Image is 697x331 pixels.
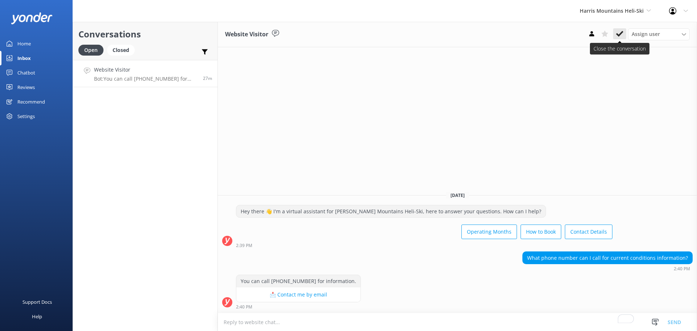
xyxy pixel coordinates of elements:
[17,36,31,51] div: Home
[218,313,697,331] textarea: To enrich screen reader interactions, please activate Accessibility in Grammarly extension settings
[236,205,546,218] div: Hey there 👋 I'm a virtual assistant for [PERSON_NAME] Mountains Heli-Ski, here to answer your que...
[521,225,561,239] button: How to Book
[78,46,107,54] a: Open
[73,60,217,87] a: Website VisitorBot:You can call [PHONE_NUMBER] for information.27m
[628,28,690,40] div: Assign User
[632,30,660,38] span: Assign user
[236,275,360,287] div: You can call [PHONE_NUMBER] for information.
[94,66,197,74] h4: Website Visitor
[17,80,35,94] div: Reviews
[565,225,612,239] button: Contact Details
[78,45,103,56] div: Open
[17,109,35,124] div: Settings
[17,65,35,80] div: Chatbot
[32,309,42,324] div: Help
[522,266,693,271] div: Aug 22 2025 02:40pm (UTC +12:00) Pacific/Auckland
[107,46,138,54] a: Closed
[94,76,197,82] p: Bot: You can call [PHONE_NUMBER] for information.
[107,45,135,56] div: Closed
[674,267,690,271] strong: 2:40 PM
[236,287,360,302] button: 📩 Contact me by email
[523,252,692,264] div: What phone number can I call for current conditions information?
[17,51,31,65] div: Inbox
[580,7,644,14] span: Harris Mountains Heli-Ski
[225,30,268,39] h3: Website Visitor
[236,243,252,248] strong: 2:39 PM
[23,295,52,309] div: Support Docs
[203,75,212,81] span: Aug 22 2025 02:40pm (UTC +12:00) Pacific/Auckland
[17,94,45,109] div: Recommend
[236,304,361,309] div: Aug 22 2025 02:40pm (UTC +12:00) Pacific/Auckland
[78,27,212,41] h2: Conversations
[461,225,517,239] button: Operating Months
[236,305,252,309] strong: 2:40 PM
[236,243,612,248] div: Aug 22 2025 02:39pm (UTC +12:00) Pacific/Auckland
[11,12,53,24] img: yonder-white-logo.png
[446,192,469,198] span: [DATE]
